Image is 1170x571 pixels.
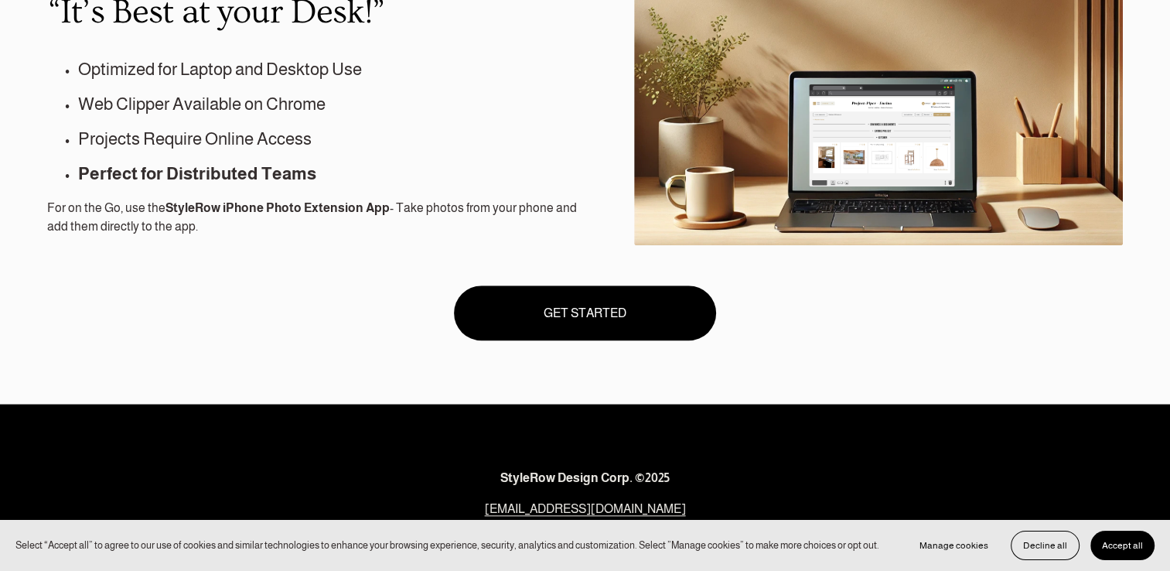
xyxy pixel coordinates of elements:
[78,164,316,183] strong: Perfect for Distributed Teams
[500,471,670,484] strong: StyleRow Design Corp. ©2025
[47,199,581,236] p: For on the Go, use the - Take photos from your phone and add them directly to the app.
[1011,531,1080,560] button: Decline all
[15,538,879,552] p: Select “Accept all” to agree to our use of cookies and similar technologies to enhance your brows...
[1102,540,1143,551] span: Accept all
[454,285,717,340] a: GET STARTED
[1023,540,1067,551] span: Decline all
[919,540,988,551] span: Manage cookies
[485,500,686,518] a: [EMAIL_ADDRESS][DOMAIN_NAME]
[78,56,581,83] p: Optimized for Laptop and Desktop Use
[908,531,1000,560] button: Manage cookies
[78,126,581,152] p: Projects Require Online Access
[1090,531,1155,560] button: Accept all
[165,201,390,214] strong: StyleRow iPhone Photo Extension App
[78,91,581,118] p: Web Clipper Available on Chrome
